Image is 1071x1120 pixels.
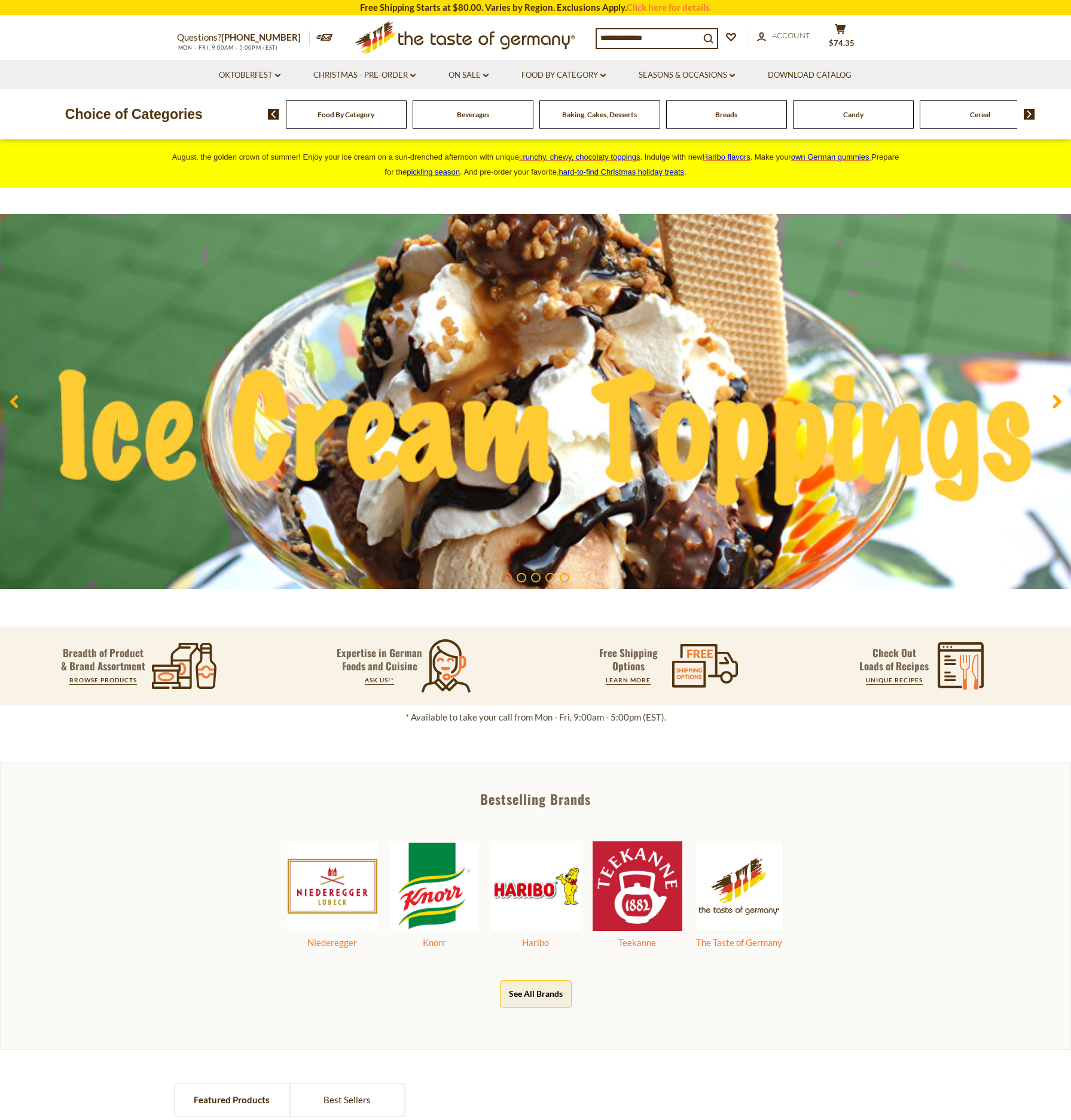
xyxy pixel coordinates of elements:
a: Cereal [970,110,990,119]
img: next arrow [1024,109,1035,120]
button: $74.35 [823,23,859,53]
img: The Taste of Germany [694,842,784,931]
a: crunchy, chewy, chocolaty toppings [519,152,640,161]
span: own German gummies [791,152,869,161]
a: Food By Category [521,69,606,82]
a: Baking, Cakes, Desserts [562,110,637,119]
button: See All Brands [500,980,572,1007]
a: Seasons & Occasions [639,69,735,82]
img: Knorr [389,841,479,931]
a: [PHONE_NUMBER] [221,32,301,42]
img: Niederegger [288,841,377,931]
a: Knorr [389,922,479,950]
span: . [559,167,686,176]
p: Check Out Loads of Recipes [859,646,929,673]
a: hard-to-find Christmas holiday treats [559,167,685,176]
a: Teekanne [593,922,682,950]
div: Haribo [491,935,581,950]
img: Teekanne [593,841,682,931]
span: MON - FRI, 9:00AM - 5:00PM (EST) [177,44,279,51]
a: Beverages [457,110,489,119]
span: August, the golden crown of summer! Enjoy your ice cream on a sun-drenched afternoon with unique ... [172,152,899,176]
a: The Taste of Germany [694,922,784,950]
span: Account [772,30,810,40]
a: ASK US!* [365,676,394,683]
a: pickling season [407,167,460,176]
a: Candy [843,110,863,119]
a: Haribo flavors [703,152,750,161]
p: Breadth of Product & Brand Assortment [61,646,145,673]
a: UNIQUE RECIPES [866,676,923,683]
a: Best Sellers [291,1084,404,1116]
img: previous arrow [268,109,279,120]
a: Christmas - PRE-ORDER [313,69,416,82]
a: Food By Category [318,110,374,119]
a: Niederegger [288,922,377,950]
a: Featured Products [175,1084,289,1116]
div: The Taste of Germany [694,935,784,950]
span: $74.35 [829,38,855,48]
a: LEARN MORE [606,676,651,683]
div: Bestselling Brands [1,792,1070,805]
p: Expertise in German Foods and Cuisine [337,646,423,673]
a: own German gummies. [791,152,871,161]
div: Niederegger [288,935,377,950]
div: Teekanne [593,935,682,950]
a: Download Catalog [768,69,852,82]
a: Haribo [491,922,581,950]
p: Questions? [177,30,310,45]
a: Click here for details. [627,2,712,13]
span: runchy, chewy, chocolaty toppings [523,152,640,161]
p: Free Shipping Options [589,646,668,673]
a: Account [757,29,810,42]
img: Haribo [491,841,581,931]
a: BROWSE PRODUCTS [69,676,137,683]
div: Knorr [389,935,479,950]
a: Breads [715,110,737,119]
a: Oktoberfest [219,69,280,82]
a: On Sale [448,69,489,82]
